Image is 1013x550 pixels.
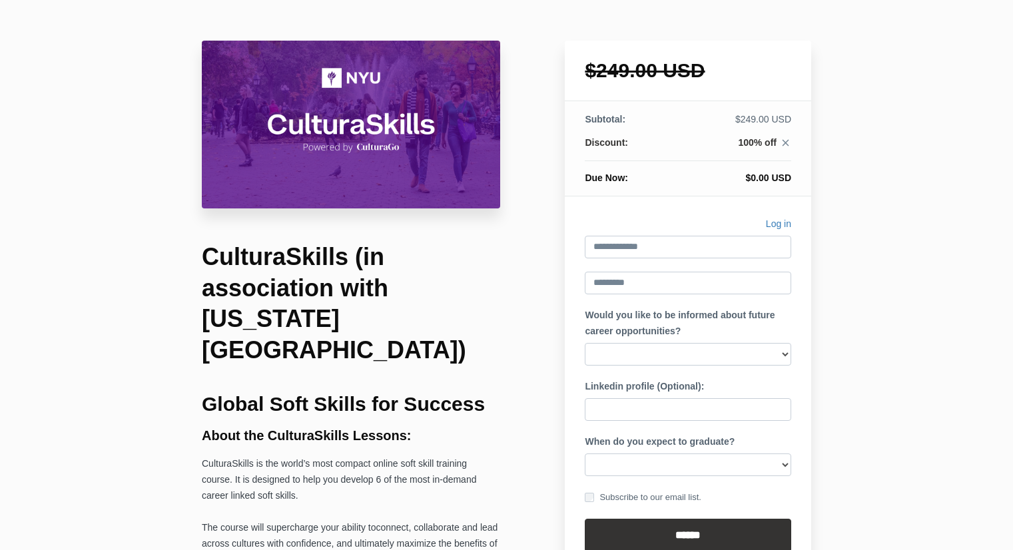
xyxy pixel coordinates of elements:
th: Discount: [585,136,674,161]
img: 31710be-8b5f-527-66b4-0ce37cce11c4_CulturaSkills_NYU_Course_Header_Image.png [202,41,500,208]
label: Subscribe to our email list. [585,490,701,505]
td: $249.00 USD [675,113,791,136]
span: 100% off [738,137,777,148]
a: close [777,137,791,152]
h1: CulturaSkills (in association with [US_STATE][GEOGRAPHIC_DATA]) [202,242,500,366]
h3: About the CulturaSkills Lessons: [202,428,500,443]
span: The course will supercharge your ability to [202,522,376,533]
span: Subtotal: [585,114,625,125]
b: Global Soft Skills for Success [202,393,485,415]
input: Subscribe to our email list. [585,493,594,502]
label: Linkedin profile (Optional): [585,379,704,395]
i: close [780,137,791,148]
span: $0.00 USD [746,172,791,183]
label: Would you like to be informed about future career opportunities? [585,308,791,340]
a: Log in [766,216,791,236]
label: When do you expect to graduate? [585,434,735,450]
th: Due Now: [585,161,674,185]
span: CulturaSkills is the world’s most compact online soft skill training course. It is designed to he... [202,458,476,501]
h1: $249.00 USD [585,61,791,81]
